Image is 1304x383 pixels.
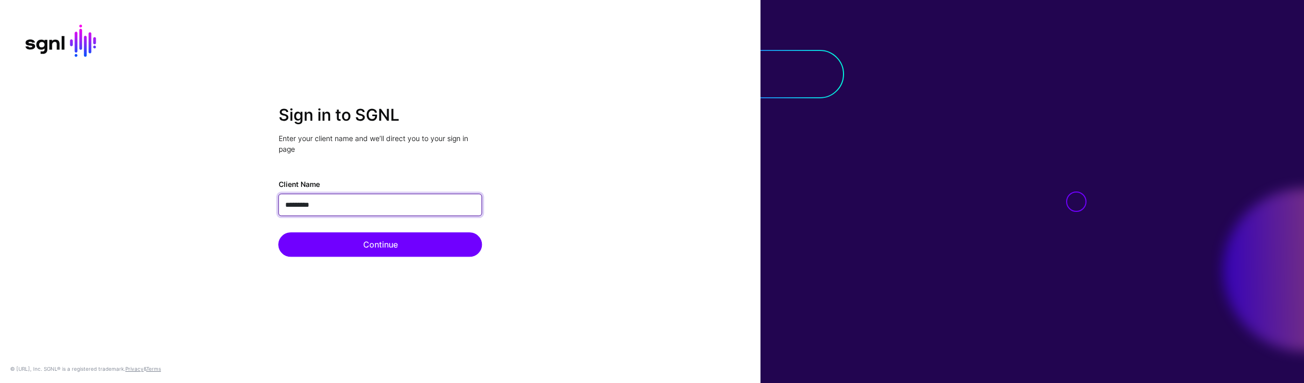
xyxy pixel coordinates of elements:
a: Terms [146,366,161,372]
p: Enter your client name and we’ll direct you to your sign in page [279,133,482,155]
h2: Sign in to SGNL [279,105,482,125]
button: Continue [279,233,482,257]
a: Privacy [125,366,144,372]
div: © [URL], Inc. SGNL® is a registered trademark. & [10,365,161,373]
label: Client Name [279,179,320,190]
